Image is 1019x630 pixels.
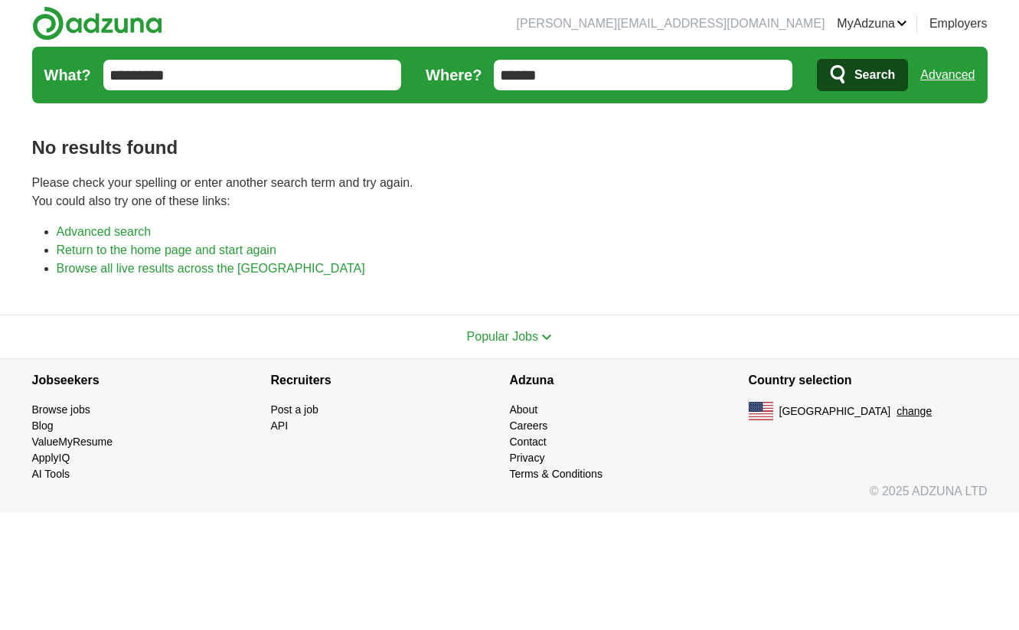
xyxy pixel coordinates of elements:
[510,403,538,416] a: About
[749,359,988,402] h4: Country selection
[32,403,90,416] a: Browse jobs
[510,452,545,464] a: Privacy
[510,419,548,432] a: Careers
[467,330,538,343] span: Popular Jobs
[817,59,908,91] button: Search
[510,436,547,448] a: Contact
[32,174,988,211] p: Please check your spelling or enter another search term and try again. You could also try one of ...
[426,64,482,87] label: Where?
[510,468,603,480] a: Terms & Conditions
[32,436,113,448] a: ValueMyResume
[929,15,988,33] a: Employers
[57,225,152,238] a: Advanced search
[20,482,1000,513] div: © 2025 ADZUNA LTD
[271,419,289,432] a: API
[541,334,552,341] img: toggle icon
[32,452,70,464] a: ApplyIQ
[779,403,891,419] span: [GEOGRAPHIC_DATA]
[920,60,975,90] a: Advanced
[57,262,365,275] a: Browse all live results across the [GEOGRAPHIC_DATA]
[854,60,895,90] span: Search
[32,134,988,162] h1: No results found
[897,403,932,419] button: change
[57,243,276,256] a: Return to the home page and start again
[837,15,907,33] a: MyAdzuna
[517,15,825,33] li: [PERSON_NAME][EMAIL_ADDRESS][DOMAIN_NAME]
[44,64,91,87] label: What?
[32,6,162,41] img: Adzuna logo
[32,419,54,432] a: Blog
[271,403,318,416] a: Post a job
[749,402,773,420] img: US flag
[32,468,70,480] a: AI Tools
